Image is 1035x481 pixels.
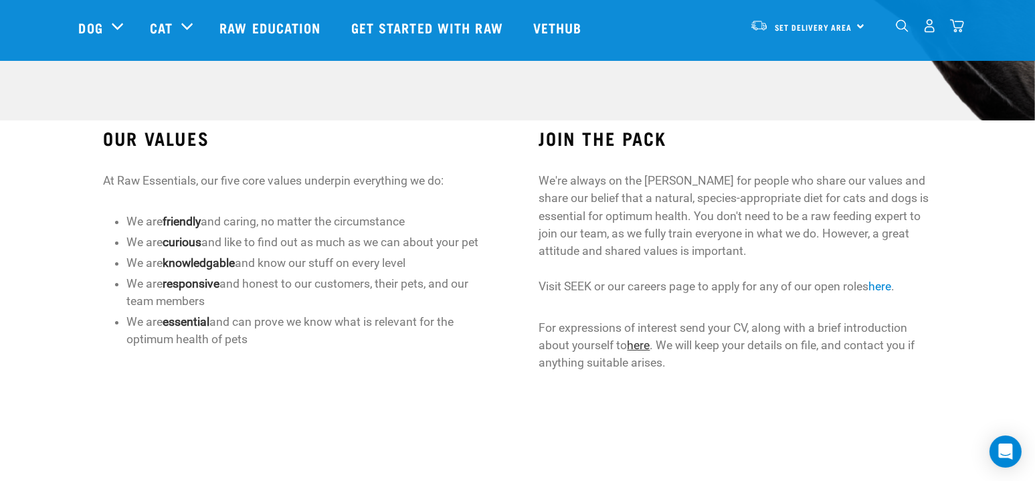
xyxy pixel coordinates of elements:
a: Dog [79,17,103,37]
img: van-moving.png [750,19,768,31]
h3: OUR VALUES [103,128,496,149]
span: Set Delivery Area [775,25,852,29]
a: here [868,280,891,293]
p: At Raw Essentials, our five core values underpin everything we do: [103,172,496,189]
a: here [627,339,650,352]
a: Vethub [520,1,599,54]
a: Cat [150,17,173,37]
li: We are and honest to our customers, their pets, and our team members [126,275,496,310]
img: home-icon@2x.png [950,19,964,33]
p: We're always on the [PERSON_NAME] for people who share our values and share our belief that a nat... [539,172,931,296]
h3: JOIN THE PACK [539,128,931,149]
strong: curious [163,235,201,249]
p: For expressions of interest send your CV, along with a brief introduction about yourself to . We ... [539,319,931,372]
a: Get started with Raw [338,1,520,54]
a: Raw Education [206,1,337,54]
strong: knowledgable [163,256,235,270]
strong: responsive [163,277,219,290]
li: We are and know our stuff on every level [126,254,496,272]
img: user.png [923,19,937,33]
div: Open Intercom Messenger [990,436,1022,468]
img: home-icon-1@2x.png [896,19,909,32]
strong: friendly [163,215,201,228]
li: We are and like to find out as much as we can about your pet [126,233,496,251]
li: We are and caring, no matter the circumstance [126,213,496,230]
li: We are and can prove we know what is relevant for the optimum health of pets [126,313,496,349]
strong: essential [163,315,209,328]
